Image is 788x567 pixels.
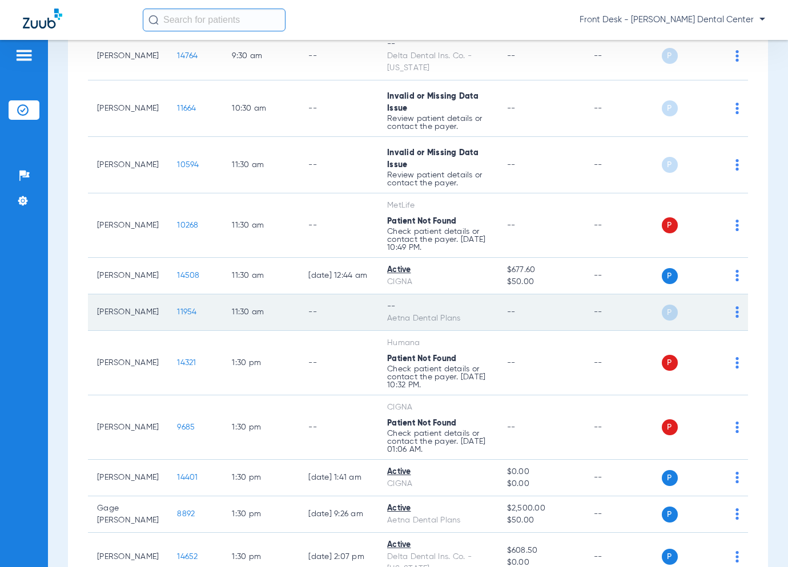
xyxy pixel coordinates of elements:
td: 1:30 PM [223,331,299,395]
td: [PERSON_NAME] [88,80,168,137]
div: CIGNA [387,276,489,288]
span: -- [507,161,516,169]
td: 11:30 AM [223,294,299,331]
div: Delta Dental Ins. Co. - [US_STATE] [387,50,489,74]
div: MetLife [387,200,489,212]
span: $0.00 [507,466,576,478]
img: group-dot-blue.svg [735,472,739,483]
td: -- [585,258,662,294]
p: Check patient details or contact the payer. [DATE] 10:49 PM. [387,228,489,252]
img: group-dot-blue.svg [735,306,739,318]
span: $50.00 [507,276,576,288]
img: Zuub Logo [23,9,62,29]
iframe: Chat Widget [731,512,788,567]
img: group-dot-blue.svg [735,103,739,114]
span: -- [507,52,516,60]
span: $50.00 [507,515,576,526]
td: -- [299,395,378,460]
span: -- [507,104,516,112]
span: P [662,48,678,64]
div: Active [387,466,489,478]
p: Check patient details or contact the payer. [DATE] 10:32 PM. [387,365,489,389]
img: group-dot-blue.svg [735,357,739,368]
span: -- [507,423,516,431]
td: 1:30 PM [223,395,299,460]
div: CIGNA [387,478,489,490]
span: -- [507,359,516,367]
td: Gage [PERSON_NAME] [88,496,168,533]
div: Active [387,539,489,551]
span: P [662,305,678,321]
div: Active [387,264,489,276]
span: $0.00 [507,478,576,490]
td: -- [299,294,378,331]
td: [PERSON_NAME] [88,193,168,258]
span: 14401 [177,473,198,481]
span: 11954 [177,308,196,316]
td: [DATE] 9:26 AM [299,496,378,533]
span: Patient Not Found [387,217,456,225]
span: 9685 [177,423,195,431]
span: P [662,549,678,565]
span: 10594 [177,161,199,169]
td: -- [585,395,662,460]
span: $2,500.00 [507,503,576,515]
td: -- [585,496,662,533]
td: [PERSON_NAME] [88,460,168,496]
td: -- [299,32,378,80]
img: hamburger-icon [15,48,33,62]
span: 14764 [177,52,198,60]
td: [PERSON_NAME] [88,331,168,395]
div: CIGNA [387,402,489,414]
td: -- [299,331,378,395]
span: P [662,268,678,284]
div: -- [387,301,489,313]
img: group-dot-blue.svg [735,220,739,231]
td: -- [585,460,662,496]
td: [PERSON_NAME] [88,32,168,80]
span: Patient Not Found [387,355,456,363]
td: 11:30 AM [223,193,299,258]
td: [PERSON_NAME] [88,137,168,193]
span: -- [507,221,516,229]
td: -- [299,193,378,258]
input: Search for patients [143,9,286,31]
td: -- [585,331,662,395]
span: $608.50 [507,545,576,557]
span: Front Desk - [PERSON_NAME] Dental Center [580,14,765,26]
img: group-dot-blue.svg [735,50,739,62]
img: group-dot-blue.svg [735,270,739,281]
td: [PERSON_NAME] [88,258,168,294]
td: -- [585,193,662,258]
div: -- [387,38,489,50]
span: $677.60 [507,264,576,276]
img: group-dot-blue.svg [735,508,739,520]
div: Aetna Dental Plans [387,313,489,325]
span: 11664 [177,104,196,112]
td: 1:30 PM [223,460,299,496]
img: group-dot-blue.svg [735,159,739,171]
td: 11:30 AM [223,137,299,193]
span: P [662,355,678,371]
td: -- [585,294,662,331]
span: 14321 [177,359,196,367]
td: 9:30 AM [223,32,299,80]
span: P [662,470,678,486]
td: 1:30 PM [223,496,299,533]
span: 14652 [177,553,198,561]
img: Search Icon [148,15,159,25]
p: Check patient details or contact the payer. [DATE] 01:06 AM. [387,430,489,453]
span: Invalid or Missing Data Issue [387,149,479,169]
td: 11:30 AM [223,258,299,294]
td: 10:30 AM [223,80,299,137]
td: -- [585,32,662,80]
img: group-dot-blue.svg [735,422,739,433]
span: P [662,419,678,435]
td: [PERSON_NAME] [88,395,168,460]
td: [DATE] 1:41 AM [299,460,378,496]
span: 14508 [177,272,199,280]
span: Patient Not Found [387,419,456,427]
span: -- [507,308,516,316]
span: P [662,507,678,523]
